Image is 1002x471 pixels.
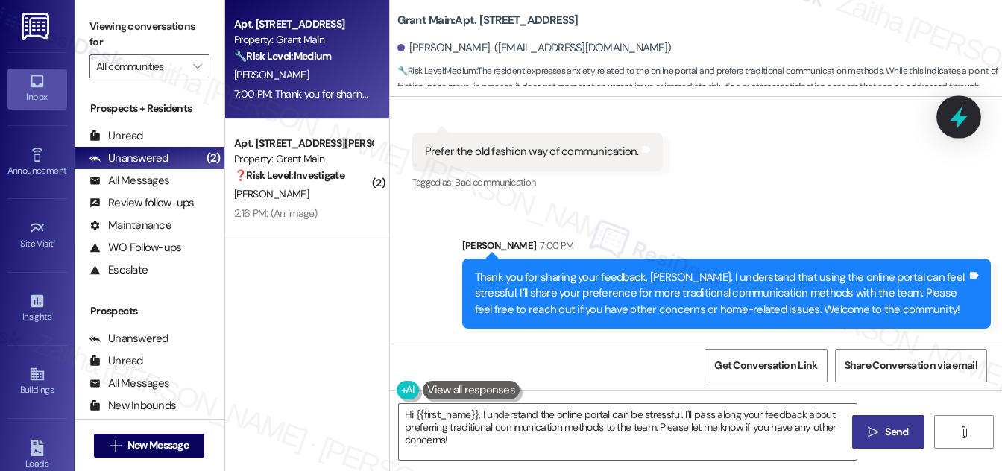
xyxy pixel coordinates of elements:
[845,358,977,373] span: Share Conversation via email
[22,13,52,40] img: ResiDesk Logo
[868,426,879,438] i: 
[475,270,967,317] div: Thank you for sharing your feedback, [PERSON_NAME]. I understand that using the online portal can...
[234,68,309,81] span: [PERSON_NAME]
[412,171,663,193] div: Tagged as:
[234,151,372,167] div: Property: Grant Main
[958,426,969,438] i: 
[89,240,181,256] div: WO Follow-ups
[75,303,224,319] div: Prospects
[455,176,535,189] span: Bad communication
[110,440,121,452] i: 
[885,424,908,440] span: Send
[705,349,827,382] button: Get Conversation Link
[54,236,56,247] span: •
[89,262,148,278] div: Escalate
[127,437,189,453] span: New Message
[425,144,639,159] div: Prefer the old fashion way of communication.
[7,288,67,329] a: Insights •
[89,151,168,166] div: Unanswered
[234,49,331,63] strong: 🔧 Risk Level: Medium
[399,404,857,460] textarea: To enrich screen reader interactions, please activate Accessibility in Grammarly extension settings
[66,163,69,174] span: •
[51,309,54,320] span: •
[234,32,372,48] div: Property: Grant Main
[89,376,169,391] div: All Messages
[234,168,344,182] strong: ❓ Risk Level: Investigate
[89,331,168,347] div: Unanswered
[96,54,186,78] input: All communities
[397,63,1002,111] span: : The resident expresses anxiety related to the online portal and prefers traditional communicati...
[852,415,924,449] button: Send
[397,13,579,28] b: Grant Main: Apt. [STREET_ADDRESS]
[536,238,573,253] div: 7:00 PM
[714,358,817,373] span: Get Conversation Link
[89,15,209,54] label: Viewing conversations for
[234,16,372,32] div: Apt. [STREET_ADDRESS]
[89,173,169,189] div: All Messages
[397,65,476,77] strong: 🔧 Risk Level: Medium
[234,187,309,200] span: [PERSON_NAME]
[234,206,318,220] div: 2:16 PM: (An Image)
[89,195,194,211] div: Review follow-ups
[89,353,143,369] div: Unread
[193,60,201,72] i: 
[203,147,224,170] div: (2)
[75,101,224,116] div: Prospects + Residents
[397,40,672,56] div: [PERSON_NAME]. ([EMAIL_ADDRESS][DOMAIN_NAME])
[89,398,176,414] div: New Inbounds
[462,238,991,259] div: [PERSON_NAME]
[89,128,143,144] div: Unread
[835,349,987,382] button: Share Conversation via email
[7,69,67,109] a: Inbox
[89,218,171,233] div: Maintenance
[7,361,67,402] a: Buildings
[7,215,67,256] a: Site Visit •
[94,434,204,458] button: New Message
[234,136,372,151] div: Apt. [STREET_ADDRESS][PERSON_NAME][PERSON_NAME]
